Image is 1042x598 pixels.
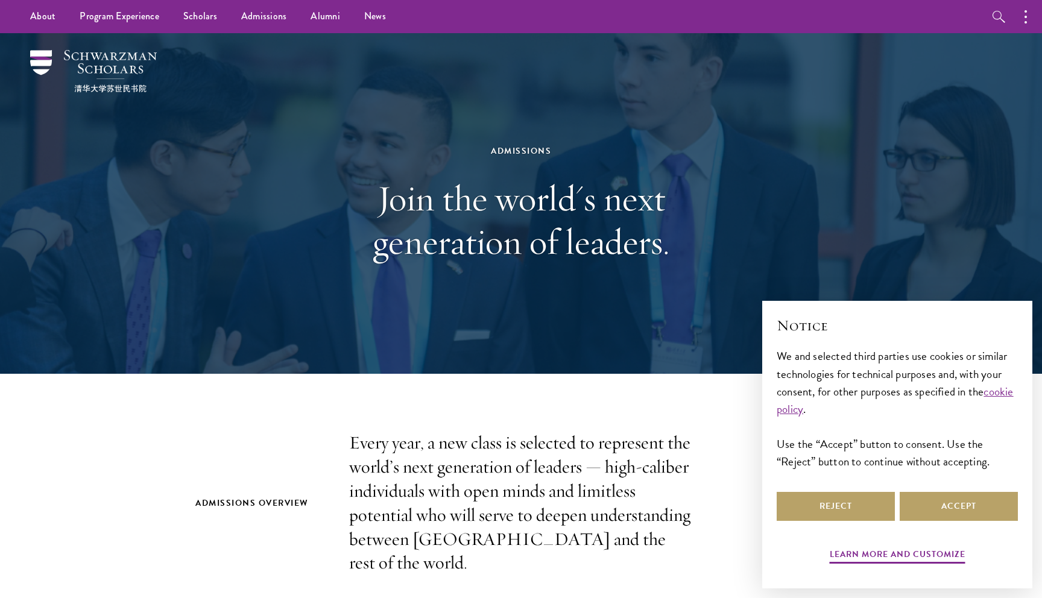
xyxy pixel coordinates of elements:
[195,496,325,511] h2: Admissions Overview
[313,177,729,263] h1: Join the world's next generation of leaders.
[830,547,965,565] button: Learn more and customize
[777,492,895,521] button: Reject
[30,50,157,92] img: Schwarzman Scholars
[777,383,1014,418] a: cookie policy
[349,431,693,575] p: Every year, a new class is selected to represent the world’s next generation of leaders — high-ca...
[313,143,729,159] div: Admissions
[777,315,1018,336] h2: Notice
[900,492,1018,521] button: Accept
[777,347,1018,470] div: We and selected third parties use cookies or similar technologies for technical purposes and, wit...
